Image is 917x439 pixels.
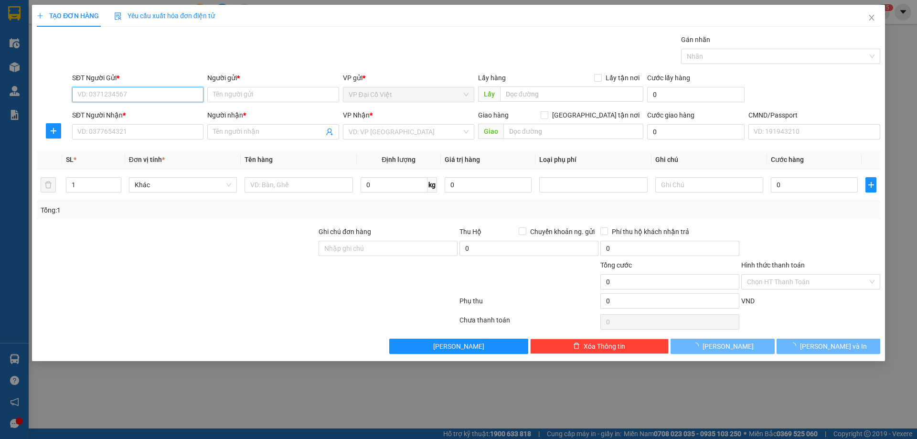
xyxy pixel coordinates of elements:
[573,343,580,350] span: delete
[868,14,875,21] span: close
[789,343,800,349] span: loading
[584,341,625,352] span: Xóa Thông tin
[858,5,885,32] button: Close
[647,124,745,139] input: Cước giao hàng
[692,343,703,349] span: loading
[655,177,763,193] input: Ghi Chú
[37,12,43,19] span: plus
[478,111,509,119] span: Giao hàng
[459,228,481,236] span: Thu Hộ
[207,73,339,83] div: Người gửi
[343,111,370,119] span: VP Nhận
[748,110,880,120] div: CMND/Passport
[41,177,56,193] button: delete
[865,177,876,193] button: plus
[647,87,745,102] input: Cước lấy hàng
[800,341,867,352] span: [PERSON_NAME] và In
[343,73,474,83] div: VP gửi
[777,339,880,354] button: [PERSON_NAME] và In
[114,12,122,20] img: icon
[382,156,416,163] span: Định lượng
[647,111,694,119] label: Cước giao hàng
[703,341,754,352] span: [PERSON_NAME]
[433,341,484,352] span: [PERSON_NAME]
[427,177,437,193] span: kg
[37,12,99,20] span: TẠO ĐƠN HÀNG
[771,156,804,163] span: Cước hàng
[535,150,651,169] th: Loại phụ phí
[681,36,710,43] label: Gán nhãn
[478,124,503,139] span: Giao
[349,87,469,102] span: VP Đại Cồ Việt
[651,150,767,169] th: Ghi chú
[503,124,643,139] input: Dọc đường
[245,177,352,193] input: VD: Bàn, Ghế
[389,339,528,354] button: [PERSON_NAME]
[46,127,61,135] span: plus
[135,178,231,192] span: Khác
[207,110,339,120] div: Người nhận
[602,73,643,83] span: Lấy tận nơi
[741,261,805,269] label: Hình thức thanh toán
[608,226,693,237] span: Phí thu hộ khách nhận trả
[478,74,506,82] span: Lấy hàng
[647,74,690,82] label: Cước lấy hàng
[72,73,203,83] div: SĐT Người Gửi
[46,123,61,139] button: plus
[866,181,875,189] span: plus
[66,156,74,163] span: SL
[129,156,165,163] span: Đơn vị tính
[671,339,774,354] button: [PERSON_NAME]
[445,177,532,193] input: 0
[319,241,458,256] input: Ghi chú đơn hàng
[600,261,632,269] span: Tổng cước
[41,205,354,215] div: Tổng: 1
[500,86,643,102] input: Dọc đường
[530,339,669,354] button: deleteXóa Thông tin
[445,156,480,163] span: Giá trị hàng
[245,156,273,163] span: Tên hàng
[458,315,599,332] div: Chưa thanh toán
[478,86,500,102] span: Lấy
[548,110,643,120] span: [GEOGRAPHIC_DATA] tận nơi
[326,128,333,136] span: user-add
[526,226,598,237] span: Chuyển khoản ng. gửi
[741,297,755,305] span: VND
[114,12,215,20] span: Yêu cầu xuất hóa đơn điện tử
[72,110,203,120] div: SĐT Người Nhận
[319,228,371,236] label: Ghi chú đơn hàng
[458,296,599,312] div: Phụ thu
